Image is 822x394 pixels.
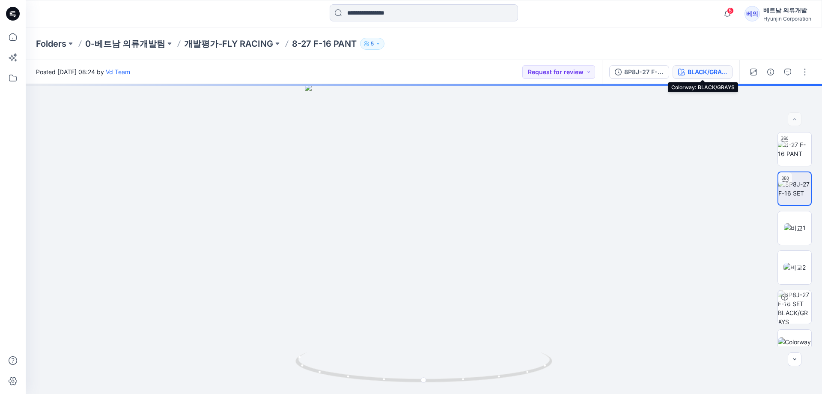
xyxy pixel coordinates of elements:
span: 5 [727,7,734,14]
a: 0-베트남 의류개발팀 [85,38,165,50]
a: Vd Team [106,68,130,75]
span: Posted [DATE] 08:24 by [36,67,130,76]
img: 8-27 F-16 PANT [778,140,811,158]
img: 비교1 [784,223,806,232]
img: 8P8J-27 F-16 SET BLACK/GRAYS [778,290,811,324]
img: Colorway Cover [778,337,811,355]
p: 5 [371,39,374,48]
div: BLACK/GRAYS [688,67,727,77]
p: 8-27 F-16 PANT [292,38,357,50]
a: 개발평가-FLY RACING [184,38,273,50]
div: 8P8J-27 F-16 SET [624,67,664,77]
button: 5 [360,38,384,50]
button: BLACK/GRAYS [673,65,733,79]
div: Hyunjin Corporation [763,15,811,22]
img: 8P8J-27 F-16 SET [778,180,811,198]
img: 비교2 [783,263,806,272]
div: 베트남 의류개발 [763,5,811,15]
div: 베의 [745,6,760,21]
button: 8P8J-27 F-16 SET [609,65,669,79]
a: Folders [36,38,66,50]
button: Details [764,65,777,79]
